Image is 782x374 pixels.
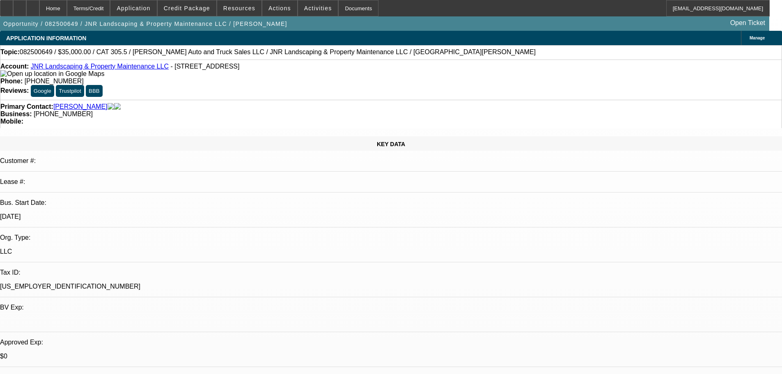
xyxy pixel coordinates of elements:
[3,21,287,27] span: Opportunity / 082500649 / JNR Landscaping & Property Maintenance LLC / [PERSON_NAME]
[304,5,332,11] span: Activities
[0,70,104,78] img: Open up location in Google Maps
[0,78,23,85] strong: Phone:
[727,16,768,30] a: Open Ticket
[0,70,104,77] a: View Google Maps
[31,63,169,70] a: JNR Landscaping & Property Maintenance LLC
[117,5,150,11] span: Application
[20,48,536,56] span: 082500649 / $35,000.00 / CAT 305.5 / [PERSON_NAME] Auto and Truck Sales LLC / JNR Landscaping & P...
[86,85,103,97] button: BBB
[223,5,255,11] span: Resources
[0,87,29,94] strong: Reviews:
[298,0,338,16] button: Activities
[217,0,261,16] button: Resources
[262,0,297,16] button: Actions
[0,48,20,56] strong: Topic:
[34,110,93,117] span: [PHONE_NUMBER]
[110,0,156,16] button: Application
[158,0,216,16] button: Credit Package
[750,36,765,40] span: Manage
[114,103,121,110] img: linkedin-icon.png
[170,63,239,70] span: - [STREET_ADDRESS]
[377,141,405,147] span: KEY DATA
[0,63,29,70] strong: Account:
[268,5,291,11] span: Actions
[25,78,84,85] span: [PHONE_NUMBER]
[0,118,23,125] strong: Mobile:
[0,110,32,117] strong: Business:
[164,5,210,11] span: Credit Package
[0,103,53,110] strong: Primary Contact:
[108,103,114,110] img: facebook-icon.png
[31,85,54,97] button: Google
[56,85,84,97] button: Trustpilot
[6,35,86,41] span: APPLICATION INFORMATION
[53,103,108,110] a: [PERSON_NAME]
